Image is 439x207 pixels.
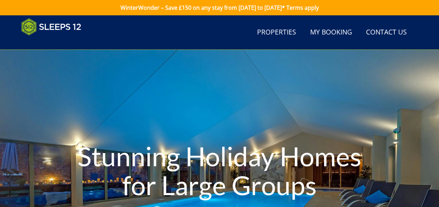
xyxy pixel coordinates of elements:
a: Contact Us [363,25,410,40]
a: My Booking [307,25,355,40]
iframe: Customer reviews powered by Trustpilot [18,40,91,46]
img: Sleeps 12 [21,18,81,36]
a: Properties [254,25,299,40]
